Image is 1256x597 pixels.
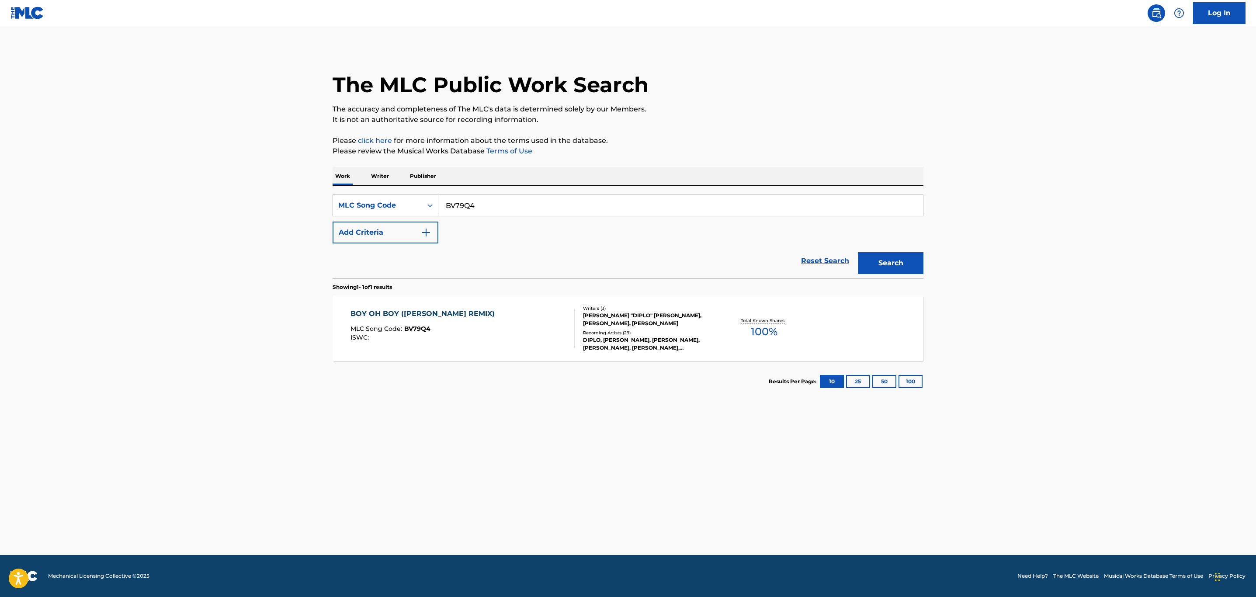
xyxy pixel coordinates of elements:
[333,295,923,361] a: BOY OH BOY ([PERSON_NAME] REMIX)MLC Song Code:BV79Q4ISWC:Writers (3)[PERSON_NAME] "DIPLO" [PERSON...
[1212,555,1256,597] iframe: Chat Widget
[333,135,923,146] p: Please for more information about the terms used in the database.
[333,146,923,156] p: Please review the Musical Works Database
[846,375,870,388] button: 25
[1053,572,1099,580] a: The MLC Website
[751,324,777,340] span: 100 %
[407,167,439,185] p: Publisher
[10,571,38,581] img: logo
[1170,4,1188,22] div: Help
[1208,572,1246,580] a: Privacy Policy
[583,336,715,352] div: DIPLO, [PERSON_NAME], [PERSON_NAME],[PERSON_NAME], [PERSON_NAME], DIPLO|GOOD TIMES AHEAD
[1104,572,1203,580] a: Musical Works Database Terms of Use
[333,283,392,291] p: Showing 1 - 1 of 1 results
[333,72,649,98] h1: The MLC Public Work Search
[1193,2,1246,24] a: Log In
[368,167,392,185] p: Writer
[48,572,149,580] span: Mechanical Licensing Collective © 2025
[333,167,353,185] p: Work
[1017,572,1048,580] a: Need Help?
[1151,8,1162,18] img: search
[797,251,854,271] a: Reset Search
[1174,8,1184,18] img: help
[899,375,923,388] button: 100
[350,333,371,341] span: ISWC :
[858,252,923,274] button: Search
[583,330,715,336] div: Recording Artists ( 29 )
[820,375,844,388] button: 10
[350,325,404,333] span: MLC Song Code :
[338,200,417,211] div: MLC Song Code
[10,7,44,19] img: MLC Logo
[333,194,923,278] form: Search Form
[404,325,430,333] span: BV79Q4
[1215,564,1220,590] div: Drag
[421,227,431,238] img: 9d2ae6d4665cec9f34b9.svg
[583,305,715,312] div: Writers ( 3 )
[358,136,392,145] a: click here
[485,147,532,155] a: Terms of Use
[333,115,923,125] p: It is not an authoritative source for recording information.
[333,104,923,115] p: The accuracy and completeness of The MLC's data is determined solely by our Members.
[583,312,715,327] div: [PERSON_NAME] "DIPLO" [PERSON_NAME], [PERSON_NAME], [PERSON_NAME]
[769,378,819,385] p: Results Per Page:
[350,309,499,319] div: BOY OH BOY ([PERSON_NAME] REMIX)
[872,375,896,388] button: 50
[1148,4,1165,22] a: Public Search
[741,317,788,324] p: Total Known Shares:
[333,222,438,243] button: Add Criteria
